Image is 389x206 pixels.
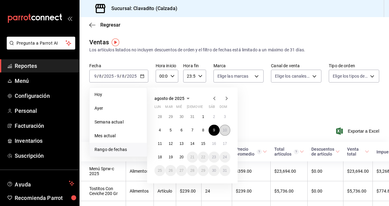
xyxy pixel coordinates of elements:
button: 1 de agosto de 2025 [198,111,209,122]
abbr: 29 de agosto de 2025 [201,168,205,173]
button: 12 de agosto de 2025 [165,138,176,149]
img: Tooltip marker [112,39,119,46]
button: 8 de agosto de 2025 [198,125,209,136]
button: 7 de agosto de 2025 [187,125,198,136]
span: Inventarios [15,137,74,145]
button: 10 de agosto de 2025 [220,125,230,136]
input: -- [122,74,125,79]
button: agosto de 2025 [154,95,192,102]
abbr: lunes [154,105,161,111]
td: Menú Sprw-c 2025 [80,161,126,181]
abbr: 31 de agosto de 2025 [223,168,227,173]
abbr: 12 de agosto de 2025 [169,142,172,146]
abbr: 22 de agosto de 2025 [201,155,205,159]
svg: El total artículos considera cambios de precios en los artículos así como costos adicionales por ... [294,149,298,154]
button: 19 de agosto de 2025 [165,152,176,163]
button: 25 de agosto de 2025 [154,165,165,176]
input: -- [99,74,102,79]
abbr: 27 de agosto de 2025 [180,168,183,173]
abbr: 2 de agosto de 2025 [213,115,215,119]
button: 27 de agosto de 2025 [176,165,187,176]
span: - [115,74,116,79]
abbr: 20 de agosto de 2025 [180,155,183,159]
button: 14 de agosto de 2025 [187,138,198,149]
div: Total artículos [274,147,298,156]
td: $0.00 [308,161,343,181]
span: Total artículos [274,147,304,156]
abbr: martes [165,105,172,111]
button: 9 de agosto de 2025 [209,125,219,136]
abbr: 11 de agosto de 2025 [158,142,162,146]
button: Pregunta a Parrot AI [7,37,75,50]
abbr: 31 de julio de 2025 [190,115,194,119]
button: Regresar [89,22,120,28]
button: Exportar a Excel [337,127,379,135]
button: 4 de agosto de 2025 [154,125,165,136]
span: Mes actual [94,133,142,139]
button: 21 de agosto de 2025 [187,152,198,163]
input: ---- [127,74,137,79]
abbr: 10 de agosto de 2025 [223,128,227,132]
abbr: 28 de agosto de 2025 [190,168,194,173]
td: $23,694.00 [271,161,308,181]
div: Descuentos de artículo [311,147,334,156]
span: / [125,74,127,79]
abbr: 18 de agosto de 2025 [158,155,162,159]
abbr: 21 de agosto de 2025 [190,155,194,159]
button: 26 de agosto de 2025 [165,165,176,176]
td: $239.00 [176,181,202,201]
abbr: 15 de agosto de 2025 [201,142,205,146]
span: agosto de 2025 [154,96,184,101]
span: Personal [15,107,74,115]
abbr: 17 de agosto de 2025 [223,142,227,146]
span: Configuración [15,92,74,100]
abbr: 28 de julio de 2025 [158,115,162,119]
div: Los artículos listados no incluyen descuentos de orden y el filtro de fechas está limitado a un m... [89,47,379,53]
button: 30 de agosto de 2025 [209,165,219,176]
button: 15 de agosto de 2025 [198,138,209,149]
button: 29 de julio de 2025 [165,111,176,122]
div: Ventas [89,38,109,47]
td: Alimentos [126,161,154,181]
span: Menú [15,77,74,85]
span: Recomienda Parrot [15,194,74,202]
button: 31 de julio de 2025 [187,111,198,122]
td: Alimentos [126,181,154,201]
span: Elige los canales de venta [275,73,310,79]
abbr: domingo [220,105,227,111]
td: Tostitos Con Ceviche 200 Gr [80,181,126,201]
span: Descuentos de artículo [311,147,340,156]
span: Elige las marcas [217,73,249,79]
td: $5,736.00 [271,181,308,201]
button: 28 de agosto de 2025 [187,165,198,176]
abbr: 1 de agosto de 2025 [202,115,204,119]
abbr: 13 de agosto de 2025 [180,142,183,146]
button: 2 de agosto de 2025 [209,111,219,122]
abbr: 30 de agosto de 2025 [212,168,216,173]
td: $5,736.00 [343,181,373,201]
span: Semana actual [94,119,142,125]
abbr: 23 de agosto de 2025 [212,155,216,159]
abbr: jueves [187,105,223,111]
button: 30 de julio de 2025 [176,111,187,122]
span: Venta total [347,147,369,156]
abbr: 30 de julio de 2025 [180,115,183,119]
abbr: 5 de agosto de 2025 [170,128,172,132]
td: $239.00 [232,181,271,201]
label: Marca [213,64,264,68]
span: Facturación [15,122,74,130]
input: -- [94,74,97,79]
button: open_drawer_menu [67,16,72,21]
span: / [120,74,121,79]
button: 22 de agosto de 2025 [198,152,209,163]
abbr: 3 de agosto de 2025 [224,115,226,119]
abbr: 6 de agosto de 2025 [180,128,183,132]
button: 17 de agosto de 2025 [220,138,230,149]
label: Hora fin [183,64,206,68]
span: Pregunta a Parrot AI [17,40,66,46]
button: 11 de agosto de 2025 [154,138,165,149]
span: Rango de fechas [94,146,142,153]
button: 29 de agosto de 2025 [198,165,209,176]
button: 18 de agosto de 2025 [154,152,165,163]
